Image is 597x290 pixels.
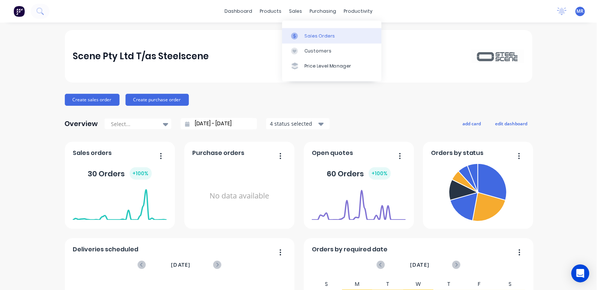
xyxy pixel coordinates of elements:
div: T [434,279,464,290]
span: Sales orders [73,149,112,158]
div: productivity [340,6,376,17]
div: M [342,279,373,290]
div: S [495,279,525,290]
div: purchasing [306,6,340,17]
div: products [256,6,285,17]
div: Overview [65,116,98,131]
div: T [373,279,403,290]
div: 60 Orders [327,167,391,180]
div: 4 status selected [270,120,317,128]
div: sales [285,6,306,17]
button: edit dashboard [491,119,533,128]
div: Customers [305,48,332,54]
a: Price Level Manager [282,59,382,74]
span: [DATE] [410,261,429,269]
div: + 100 % [369,167,391,180]
div: Open Intercom Messenger [572,264,590,282]
a: dashboard [221,6,256,17]
span: Orders by status [431,149,484,158]
button: add card [458,119,486,128]
div: S [311,279,342,290]
span: Open quotes [312,149,353,158]
div: Price Level Manager [305,63,352,69]
div: W [403,279,434,290]
button: Create purchase order [126,94,189,106]
div: No data available [192,161,286,231]
button: Create sales order [65,94,120,106]
div: Scene Pty Ltd T/as Steelscene [73,49,209,64]
div: 30 Orders [88,167,152,180]
img: Scene Pty Ltd T/as Steelscene [472,50,524,63]
span: [DATE] [171,261,190,269]
a: Sales Orders [282,28,382,43]
div: F [464,279,495,290]
img: Factory [13,6,25,17]
div: Sales Orders [305,33,335,39]
div: + 100 % [130,167,152,180]
button: 4 status selected [266,118,330,129]
span: Purchase orders [192,149,244,158]
span: MR [577,8,584,15]
a: Customers [282,44,382,59]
